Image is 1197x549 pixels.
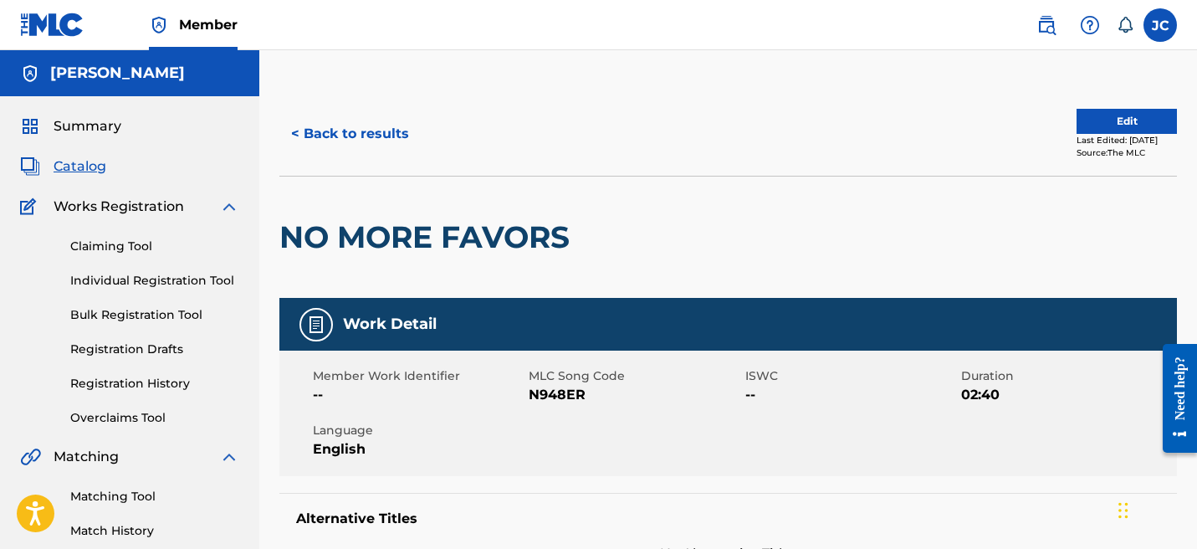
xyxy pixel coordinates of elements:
span: Matching [54,447,119,467]
a: Registration Drafts [70,341,239,358]
img: expand [219,447,239,467]
a: Bulk Registration Tool [70,306,239,324]
span: Catalog [54,156,106,177]
div: Help [1073,8,1107,42]
span: Language [313,422,524,439]
a: Registration History [70,375,239,393]
span: English [313,439,524,459]
span: ISWC [745,367,957,385]
a: Match History [70,522,239,540]
button: < Back to results [279,113,421,155]
span: -- [745,385,957,405]
img: Works Registration [20,197,42,217]
span: MLC Song Code [529,367,740,385]
a: Public Search [1030,8,1063,42]
div: Notifications [1117,17,1133,33]
div: Last Edited: [DATE] [1077,134,1177,146]
a: SummarySummary [20,116,121,136]
iframe: Resource Center [1150,331,1197,465]
h5: Work Detail [343,315,437,334]
img: expand [219,197,239,217]
div: User Menu [1143,8,1177,42]
div: Source: The MLC [1077,146,1177,159]
button: Edit [1077,109,1177,134]
img: search [1036,15,1056,35]
img: MLC Logo [20,13,84,37]
a: Matching Tool [70,488,239,505]
img: Summary [20,116,40,136]
span: Member [179,15,238,34]
img: Work Detail [306,315,326,335]
span: Member Work Identifier [313,367,524,385]
span: Summary [54,116,121,136]
span: N948ER [529,385,740,405]
span: -- [313,385,524,405]
div: Drag [1118,485,1128,536]
span: Duration [961,367,1173,385]
span: Works Registration [54,197,184,217]
a: CatalogCatalog [20,156,106,177]
img: Matching [20,447,41,467]
a: Overclaims Tool [70,409,239,427]
h2: NO MORE FAVORS [279,218,578,256]
span: 02:40 [961,385,1173,405]
iframe: Chat Widget [1113,469,1197,549]
a: Individual Registration Tool [70,272,239,290]
a: Claiming Tool [70,238,239,255]
img: Top Rightsholder [149,15,169,35]
img: help [1080,15,1100,35]
h5: Alternative Titles [296,511,1160,527]
img: Catalog [20,156,40,177]
img: Accounts [20,64,40,84]
h5: Jesse Cabrera [50,64,185,83]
